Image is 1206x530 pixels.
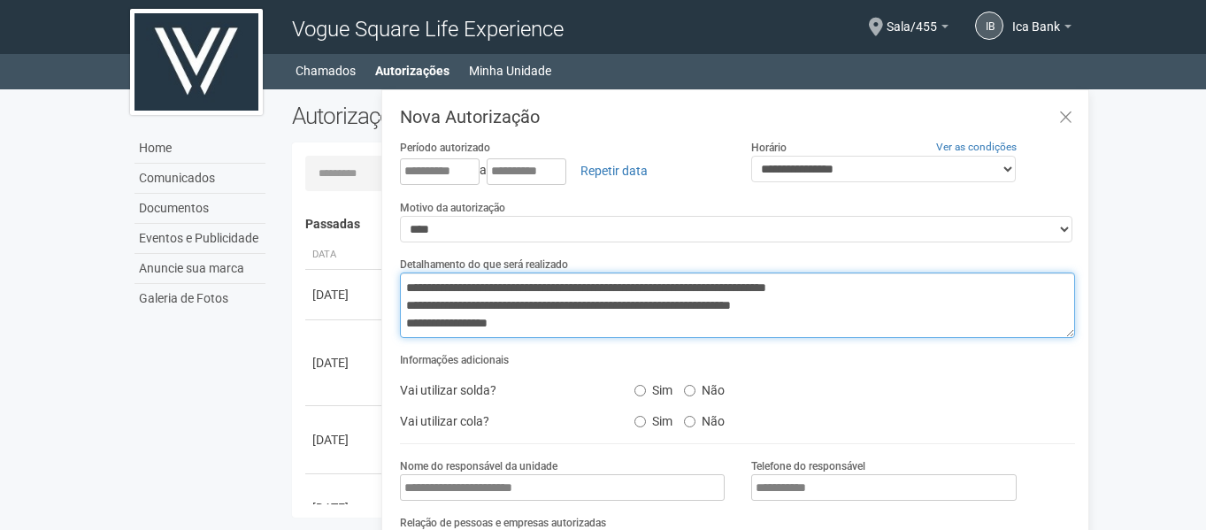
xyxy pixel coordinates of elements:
label: Nome do responsável da unidade [400,458,557,474]
a: Galeria de Fotos [134,284,265,313]
span: Ica Bank [1012,3,1060,34]
div: [DATE] [312,354,378,372]
a: Minha Unidade [469,58,551,83]
h3: Nova Autorização [400,108,1075,126]
a: Autorizações [375,58,449,83]
a: Anuncie sua marca [134,254,265,284]
div: a [400,156,725,186]
div: [DATE] [312,431,378,449]
h2: Autorizações [292,103,671,129]
a: Sala/455 [887,22,949,36]
input: Sim [634,416,646,427]
input: Não [684,416,695,427]
a: Ver as condições [936,141,1017,153]
h4: Passadas [305,218,1064,231]
label: Detalhamento do que será realizado [400,257,568,273]
a: IB [975,12,1003,40]
a: Chamados [296,58,356,83]
a: Ica Bank [1012,22,1072,36]
label: Sim [634,377,672,398]
div: Vai utilizar solda? [387,377,620,403]
label: Motivo da autorização [400,200,505,216]
label: Telefone do responsável [751,458,865,474]
label: Sim [634,408,672,429]
img: logo.jpg [130,9,263,115]
div: [DATE] [312,286,378,303]
a: Eventos e Publicidade [134,224,265,254]
span: Vogue Square Life Experience [292,17,564,42]
div: Vai utilizar cola? [387,408,620,434]
label: Não [684,377,725,398]
label: Não [684,408,725,429]
a: Comunicados [134,164,265,194]
a: Repetir data [569,156,659,186]
label: Horário [751,140,787,156]
a: Home [134,134,265,164]
th: Data [305,241,385,270]
input: Sim [634,385,646,396]
a: Documentos [134,194,265,224]
label: Período autorizado [400,140,490,156]
input: Não [684,385,695,396]
label: Informações adicionais [400,352,509,368]
div: [DATE] [312,499,378,517]
span: Sala/455 [887,3,937,34]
